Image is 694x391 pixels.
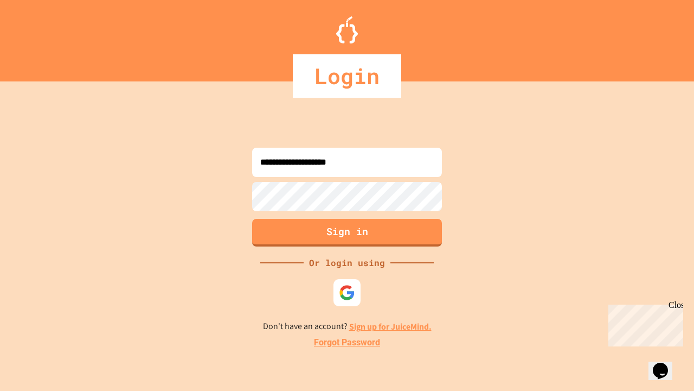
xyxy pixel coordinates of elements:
iframe: chat widget [604,300,683,346]
iframe: chat widget [648,348,683,380]
img: google-icon.svg [339,285,355,301]
div: Or login using [304,256,390,269]
div: Chat with us now!Close [4,4,75,69]
p: Don't have an account? [263,320,432,333]
a: Forgot Password [314,336,380,349]
div: Login [293,54,401,98]
a: Sign up for JuiceMind. [349,321,432,332]
img: Logo.svg [336,16,358,43]
button: Sign in [252,219,442,247]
